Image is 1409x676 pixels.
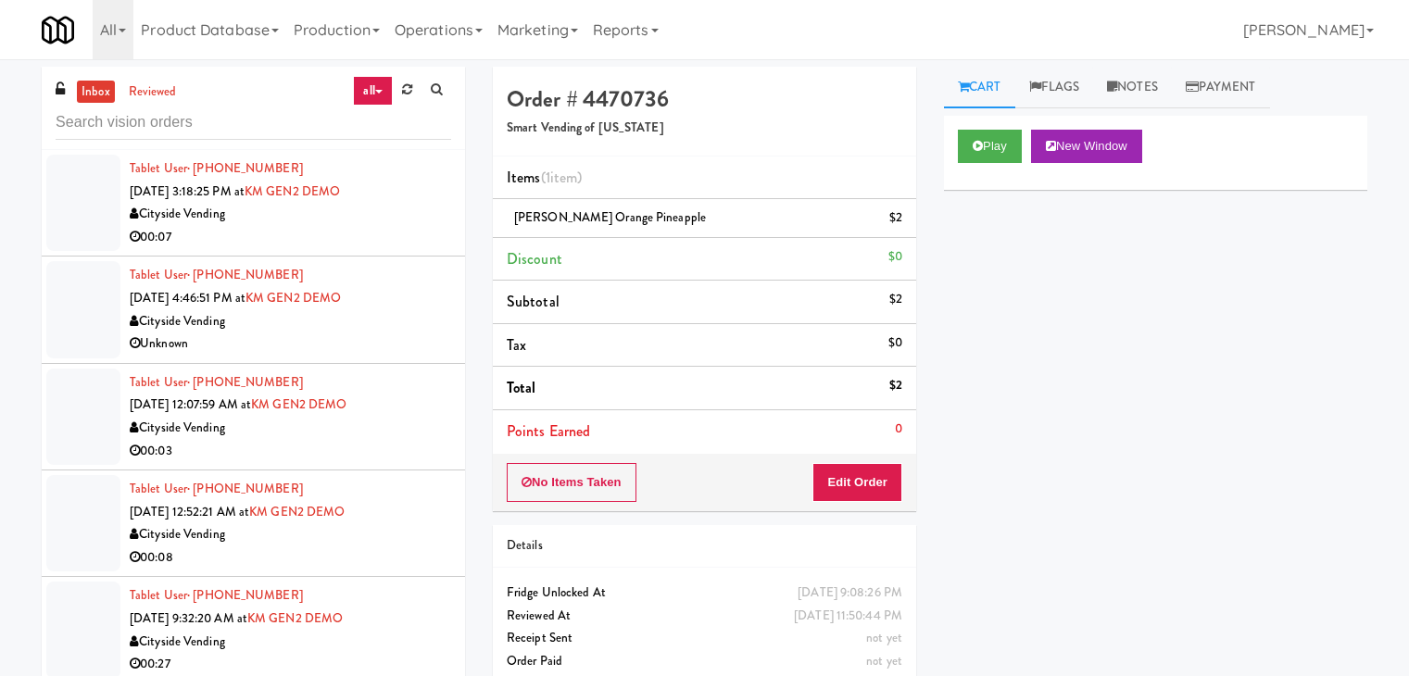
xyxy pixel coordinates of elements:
[130,546,451,570] div: 00:08
[1031,130,1142,163] button: New Window
[130,653,451,676] div: 00:27
[944,67,1015,108] a: Cart
[130,631,451,654] div: Cityside Vending
[507,534,902,557] div: Details
[77,81,115,104] a: inbox
[507,627,902,650] div: Receipt Sent
[130,523,451,546] div: Cityside Vending
[866,629,902,646] span: not yet
[187,586,303,604] span: · [PHONE_NUMBER]
[1093,67,1172,108] a: Notes
[187,480,303,497] span: · [PHONE_NUMBER]
[245,289,341,307] a: KM GEN2 DEMO
[507,334,526,356] span: Tax
[42,364,465,470] li: Tablet User· [PHONE_NUMBER][DATE] 12:07:59 AM atKM GEN2 DEMOCityside Vending00:03
[42,257,465,363] li: Tablet User· [PHONE_NUMBER][DATE] 4:46:51 PM atKM GEN2 DEMOCityside VendingUnknown
[130,503,249,520] span: [DATE] 12:52:21 AM at
[888,332,902,355] div: $0
[130,289,245,307] span: [DATE] 4:46:51 PM at
[507,377,536,398] span: Total
[130,332,451,356] div: Unknown
[550,167,577,188] ng-pluralize: item
[507,650,902,673] div: Order Paid
[130,609,247,627] span: [DATE] 9:32:20 AM at
[130,440,451,463] div: 00:03
[889,288,902,311] div: $2
[42,470,465,577] li: Tablet User· [PHONE_NUMBER][DATE] 12:52:21 AM atKM GEN2 DEMOCityside Vending00:08
[130,310,451,333] div: Cityside Vending
[130,266,303,283] a: Tablet User· [PHONE_NUMBER]
[42,150,465,257] li: Tablet User· [PHONE_NUMBER][DATE] 3:18:25 PM atKM GEN2 DEMOCityside Vending00:07
[56,106,451,140] input: Search vision orders
[130,480,303,497] a: Tablet User· [PHONE_NUMBER]
[130,417,451,440] div: Cityside Vending
[247,609,343,627] a: KM GEN2 DEMO
[514,208,706,226] span: [PERSON_NAME] Orange Pineapple
[507,248,562,269] span: Discount
[187,266,303,283] span: · [PHONE_NUMBER]
[187,159,303,177] span: · [PHONE_NUMBER]
[507,463,636,502] button: No Items Taken
[124,81,182,104] a: reviewed
[507,582,902,605] div: Fridge Unlocked At
[130,203,451,226] div: Cityside Vending
[794,605,902,628] div: [DATE] 11:50:44 PM
[541,167,583,188] span: (1 )
[130,373,303,391] a: Tablet User· [PHONE_NUMBER]
[130,159,303,177] a: Tablet User· [PHONE_NUMBER]
[1172,67,1270,108] a: Payment
[895,418,902,441] div: 0
[187,373,303,391] span: · [PHONE_NUMBER]
[130,586,303,604] a: Tablet User· [PHONE_NUMBER]
[507,167,582,188] span: Items
[251,395,346,413] a: KM GEN2 DEMO
[507,87,902,111] h4: Order # 4470736
[130,395,251,413] span: [DATE] 12:07:59 AM at
[889,207,902,230] div: $2
[1015,67,1094,108] a: Flags
[245,182,340,200] a: KM GEN2 DEMO
[958,130,1022,163] button: Play
[812,463,902,502] button: Edit Order
[888,245,902,269] div: $0
[249,503,345,520] a: KM GEN2 DEMO
[353,76,392,106] a: all
[130,226,451,249] div: 00:07
[866,652,902,670] span: not yet
[507,291,560,312] span: Subtotal
[889,374,902,397] div: $2
[798,582,902,605] div: [DATE] 9:08:26 PM
[130,182,245,200] span: [DATE] 3:18:25 PM at
[507,605,902,628] div: Reviewed At
[507,121,902,135] h5: Smart Vending of [US_STATE]
[42,14,74,46] img: Micromart
[507,420,590,442] span: Points Earned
